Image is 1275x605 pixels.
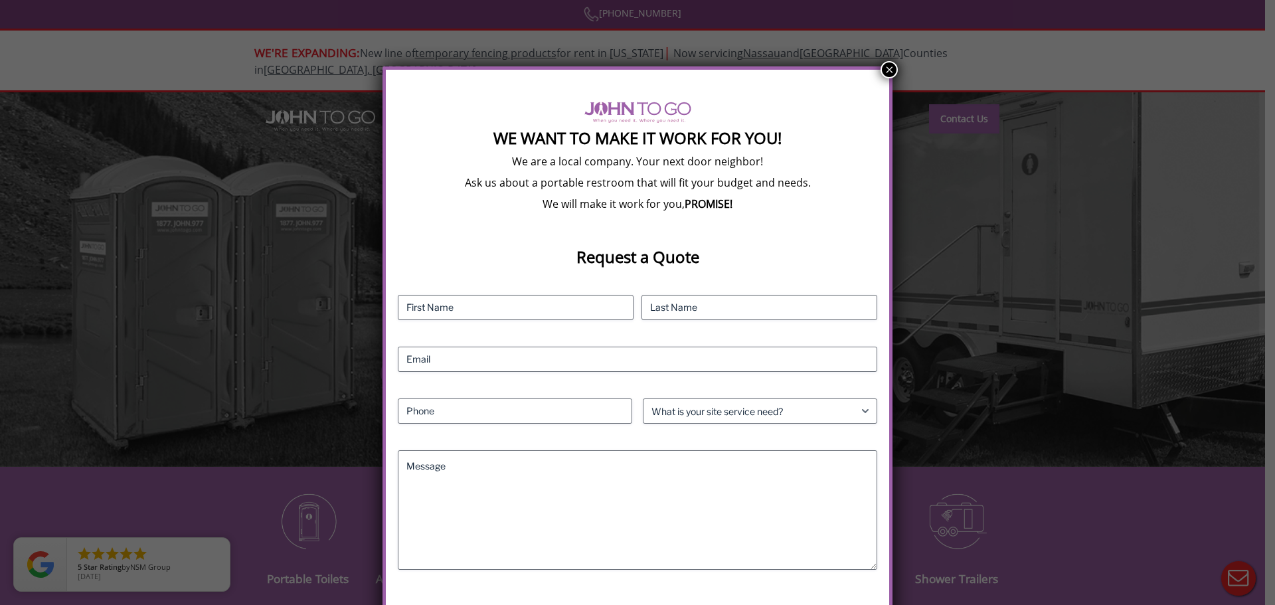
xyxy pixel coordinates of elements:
[398,154,877,169] p: We are a local company. Your next door neighbor!
[398,295,634,320] input: First Name
[576,246,699,268] strong: Request a Quote
[398,347,877,372] input: Email
[398,398,632,424] input: Phone
[881,61,898,78] button: Close
[584,102,691,123] img: logo of viptogo
[641,295,877,320] input: Last Name
[398,175,877,190] p: Ask us about a portable restroom that will fit your budget and needs.
[685,197,732,211] b: PROMISE!
[398,197,877,211] p: We will make it work for you,
[493,127,782,149] strong: We Want To Make It Work For You!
